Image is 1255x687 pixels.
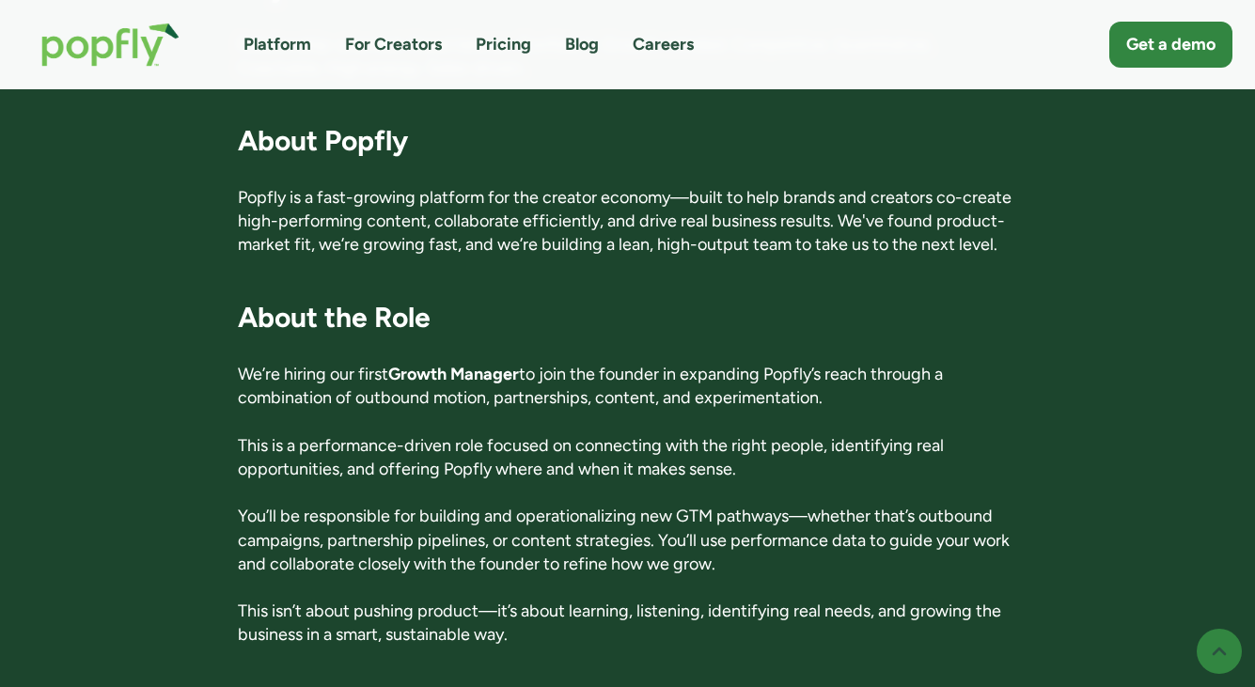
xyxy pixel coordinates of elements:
[23,4,198,86] a: home
[633,33,694,56] a: Careers
[565,33,599,56] a: Blog
[1126,33,1216,56] div: Get a demo
[345,33,442,56] a: For Creators
[238,363,1017,410] p: We’re hiring our first to join the founder in expanding Popfly’s reach through a combination of o...
[238,600,1017,647] p: This isn’t about pushing product—it’s about learning, listening, identifying real needs, and grow...
[238,505,1017,576] p: You’ll be responsible for building and operationalizing new GTM pathways—whether that’s outbound ...
[388,364,519,384] strong: Growth Manager
[243,33,311,56] a: Platform
[238,186,1017,258] p: Popfly is a fast-growing platform for the creator economy—built to help brands and creators co-cr...
[476,33,531,56] a: Pricing
[238,300,431,335] strong: About the Role
[1109,22,1232,68] a: Get a demo
[238,434,1017,481] p: This is a performance-driven role focused on connecting with the right people, identifying real o...
[238,123,408,158] strong: About Popfly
